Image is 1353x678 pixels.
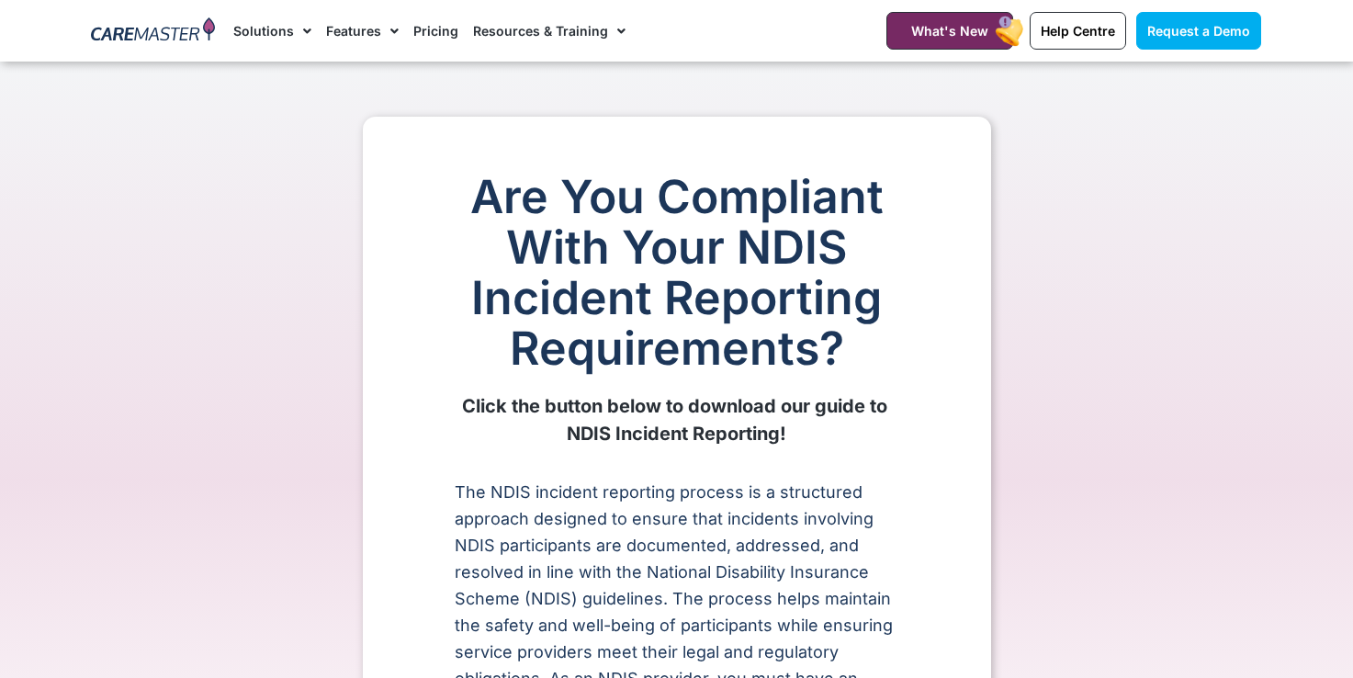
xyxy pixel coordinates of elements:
a: Help Centre [1030,12,1126,50]
h1: Are You Compliant With Your NDIS Incident Reporting Requirements? [455,172,899,374]
span: What's New [911,23,988,39]
span: Help Centre [1041,23,1115,39]
b: Click the button below to download our guide to NDIS Incident Reporting! [462,395,892,445]
span: Request a Demo [1147,23,1250,39]
a: What's New [886,12,1013,50]
img: CareMaster Logo [91,17,215,45]
a: Request a Demo [1136,12,1261,50]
